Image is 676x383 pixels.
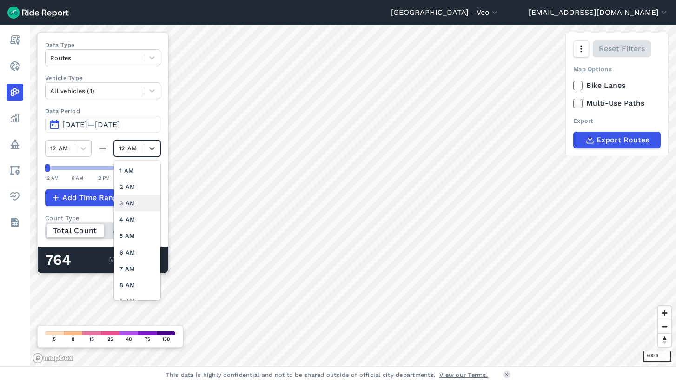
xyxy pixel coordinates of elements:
div: Export [573,116,661,125]
a: Report [7,32,23,48]
div: 4 AM [114,211,160,228]
div: 9 AM [114,293,160,309]
canvas: Map [30,25,676,366]
a: Health [7,188,23,205]
a: Areas [7,162,23,179]
div: 764 [45,254,109,266]
div: 12 PM [97,174,110,182]
button: [DATE]—[DATE] [45,116,160,133]
div: 8 AM [114,277,160,293]
span: [DATE]—[DATE] [62,120,120,129]
div: 3 AM [114,195,160,211]
label: Data Type [45,40,160,49]
span: Export Routes [596,134,649,146]
a: Mapbox logo [33,353,73,363]
div: 6 AM [72,174,83,182]
div: 2 AM [114,179,160,195]
a: Analyze [7,110,23,127]
button: Export Routes [573,132,661,148]
div: Count Type [45,214,160,222]
span: Reset Filters [599,43,645,54]
a: Heatmaps [7,84,23,101]
div: 500 ft [643,351,671,362]
div: 5 AM [114,228,160,244]
label: Data Period [45,107,160,115]
button: Zoom in [658,306,671,320]
span: Add Time Range [62,192,121,203]
button: Add Time Range [45,189,127,206]
div: 1 AM [114,162,160,179]
button: [EMAIL_ADDRESS][DOMAIN_NAME] [529,7,669,18]
button: Reset Filters [593,40,651,57]
label: Vehicle Type [45,74,160,82]
a: View our Terms. [439,370,488,379]
div: 6 AM [114,244,160,261]
div: 12 AM [45,174,59,182]
a: Datasets [7,214,23,231]
button: Zoom out [658,320,671,333]
label: Bike Lanes [573,80,661,91]
a: Policy [7,136,23,153]
a: Realtime [7,58,23,74]
button: [GEOGRAPHIC_DATA] - Veo [391,7,499,18]
img: Ride Report [7,7,69,19]
div: Map Options [573,65,661,74]
div: Matched Trips [38,247,168,273]
button: Reset bearing to north [658,333,671,347]
div: 7 AM [114,261,160,277]
label: Multi-Use Paths [573,98,661,109]
div: — [92,143,114,154]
